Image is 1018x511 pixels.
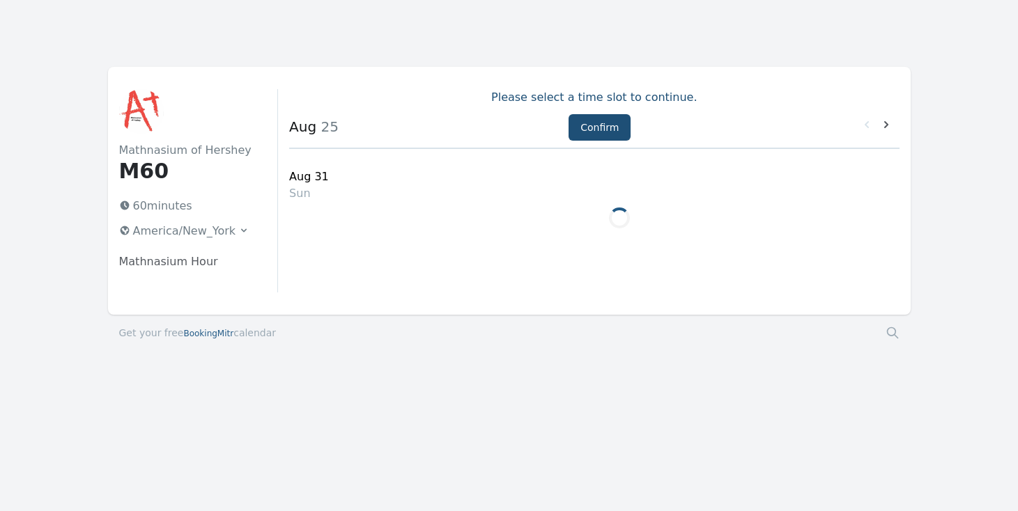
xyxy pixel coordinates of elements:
[119,142,256,159] h2: Mathnasium of Hershey
[119,253,256,270] p: Mathnasium Hour
[316,118,339,135] span: 25
[119,159,256,184] h1: M60
[114,220,256,242] button: America/New_York
[569,114,631,141] button: Confirm
[119,326,277,340] a: Get your freeBookingMitrcalendar
[119,89,164,134] img: Mathnasium of Hershey
[289,89,899,106] p: Please select a time slot to continue.
[114,195,256,217] p: 60 minutes
[289,185,329,202] div: Sun
[289,118,316,135] strong: Aug
[289,168,329,185] div: Aug 31
[183,329,233,338] span: BookingMitr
